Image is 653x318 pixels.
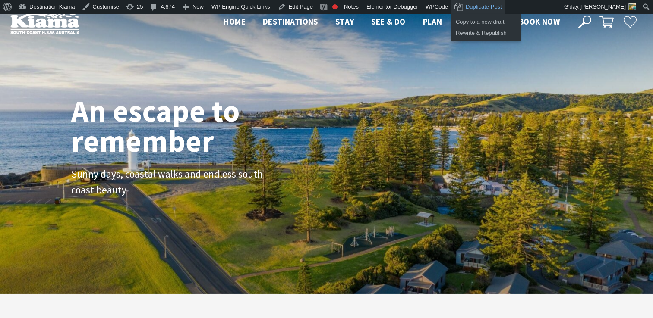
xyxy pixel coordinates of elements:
[451,16,521,28] a: Copy to a new draft
[451,28,521,39] a: Rewrite & Republish
[71,166,265,198] p: Sunny days, coastal walks and endless south coast beauty
[519,16,560,27] span: Book now
[224,16,246,27] span: Home
[335,16,354,27] span: Stay
[71,96,309,156] h1: An escape to remember
[215,15,568,29] nav: Main Menu
[580,3,626,10] span: [PERSON_NAME]
[371,16,405,27] span: See & Do
[332,4,338,9] div: Focus keyphrase not set
[423,16,442,27] span: Plan
[263,16,318,27] span: Destinations
[10,10,79,34] img: Kiama Logo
